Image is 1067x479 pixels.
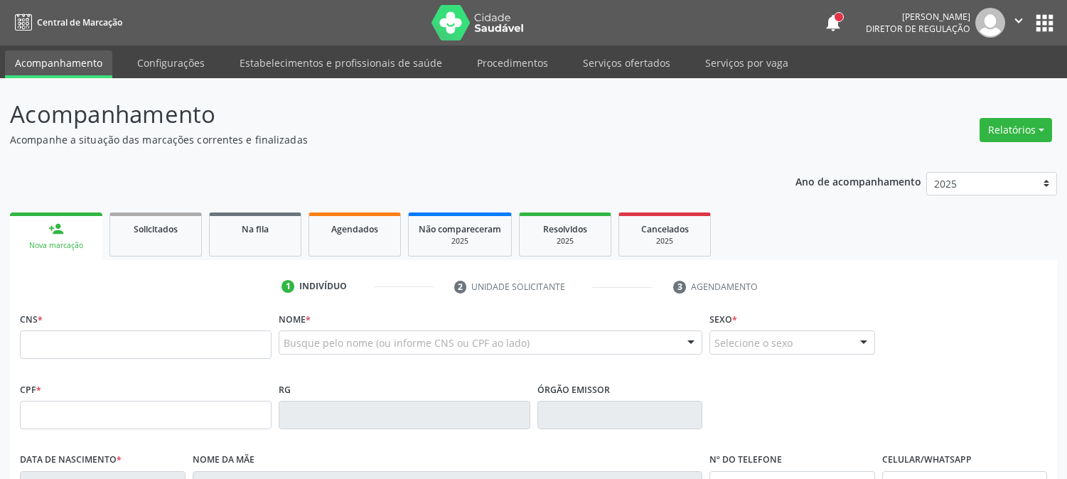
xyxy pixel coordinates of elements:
[882,449,972,471] label: Celular/WhatsApp
[629,236,700,247] div: 2025
[419,236,501,247] div: 2025
[419,223,501,235] span: Não compareceram
[641,223,689,235] span: Cancelados
[1032,11,1057,36] button: apps
[866,23,970,35] span: Diretor de regulação
[975,8,1005,38] img: img
[279,379,291,401] label: RG
[299,280,347,293] div: Indivíduo
[695,50,798,75] a: Serviços por vaga
[709,308,737,330] label: Sexo
[242,223,269,235] span: Na fila
[20,308,43,330] label: CNS
[866,11,970,23] div: [PERSON_NAME]
[10,132,743,147] p: Acompanhe a situação das marcações correntes e finalizadas
[543,223,587,235] span: Resolvidos
[37,16,122,28] span: Central de Marcação
[331,223,378,235] span: Agendados
[10,11,122,34] a: Central de Marcação
[279,308,311,330] label: Nome
[282,280,294,293] div: 1
[573,50,680,75] a: Serviços ofertados
[20,449,122,471] label: Data de nascimento
[467,50,558,75] a: Procedimentos
[714,335,793,350] span: Selecione o sexo
[48,221,64,237] div: person_add
[134,223,178,235] span: Solicitados
[127,50,215,75] a: Configurações
[823,13,843,33] button: notifications
[20,379,41,401] label: CPF
[284,335,530,350] span: Busque pelo nome (ou informe CNS ou CPF ao lado)
[1005,8,1032,38] button: 
[230,50,452,75] a: Estabelecimentos e profissionais de saúde
[795,172,921,190] p: Ano de acompanhamento
[537,379,610,401] label: Órgão emissor
[193,449,254,471] label: Nome da mãe
[980,118,1052,142] button: Relatórios
[530,236,601,247] div: 2025
[5,50,112,78] a: Acompanhamento
[10,97,743,132] p: Acompanhamento
[709,449,782,471] label: Nº do Telefone
[20,240,92,251] div: Nova marcação
[1011,13,1026,28] i: 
